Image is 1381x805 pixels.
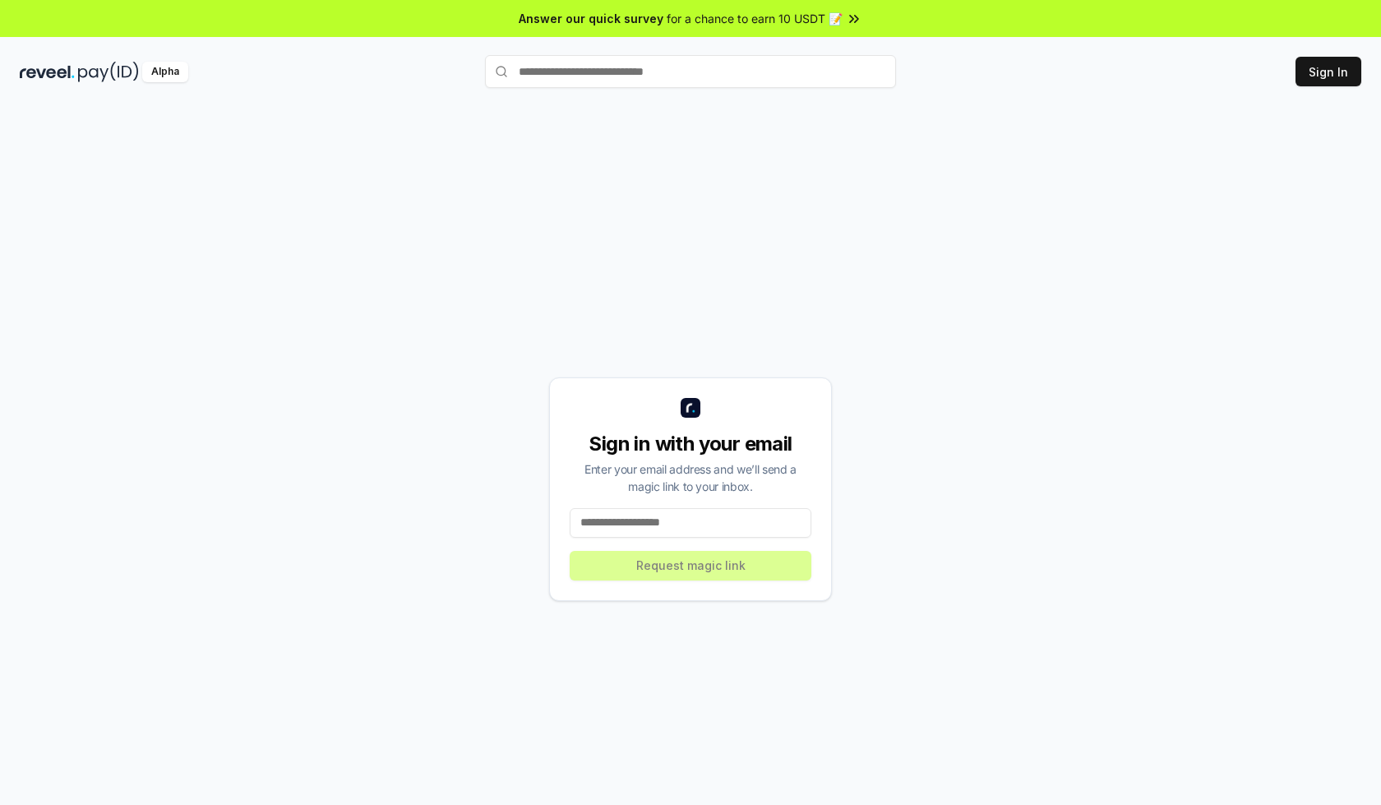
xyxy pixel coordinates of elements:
[78,62,139,82] img: pay_id
[681,398,700,418] img: logo_small
[667,10,843,27] span: for a chance to earn 10 USDT 📝
[519,10,663,27] span: Answer our quick survey
[142,62,188,82] div: Alpha
[570,460,811,495] div: Enter your email address and we’ll send a magic link to your inbox.
[570,431,811,457] div: Sign in with your email
[20,62,75,82] img: reveel_dark
[1296,57,1361,86] button: Sign In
